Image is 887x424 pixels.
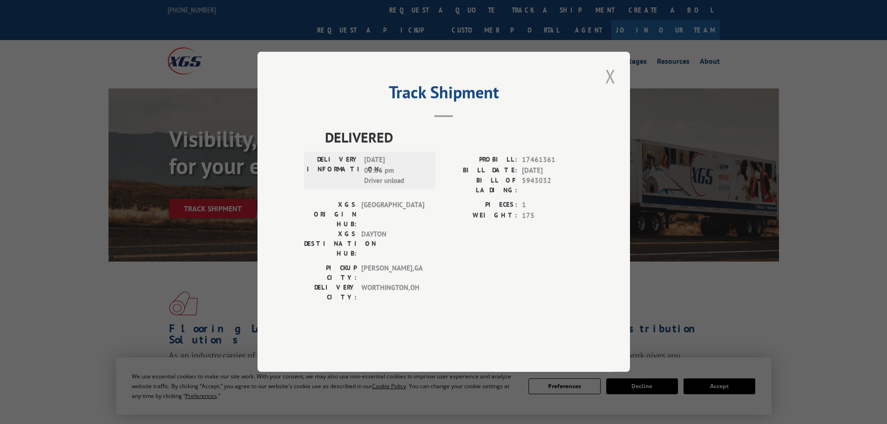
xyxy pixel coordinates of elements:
[522,176,583,195] span: 5943032
[361,283,424,303] span: WORTHINGTON , OH
[304,200,357,229] label: XGS ORIGIN HUB:
[304,86,583,103] h2: Track Shipment
[444,200,517,211] label: PIECES:
[304,229,357,259] label: XGS DESTINATION HUB:
[364,155,427,187] span: [DATE] 02:36 pm Driver unload
[522,210,583,221] span: 175
[444,155,517,166] label: PROBILL:
[444,210,517,221] label: WEIGHT:
[325,127,583,148] span: DELIVERED
[522,155,583,166] span: 17461361
[522,165,583,176] span: [DATE]
[603,63,618,89] button: Close modal
[444,165,517,176] label: BILL DATE:
[361,229,424,259] span: DAYTON
[304,263,357,283] label: PICKUP CITY:
[361,263,424,283] span: [PERSON_NAME] , GA
[361,200,424,229] span: [GEOGRAPHIC_DATA]
[304,283,357,303] label: DELIVERY CITY:
[522,200,583,211] span: 1
[307,155,359,187] label: DELIVERY INFORMATION:
[444,176,517,195] label: BILL OF LADING:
